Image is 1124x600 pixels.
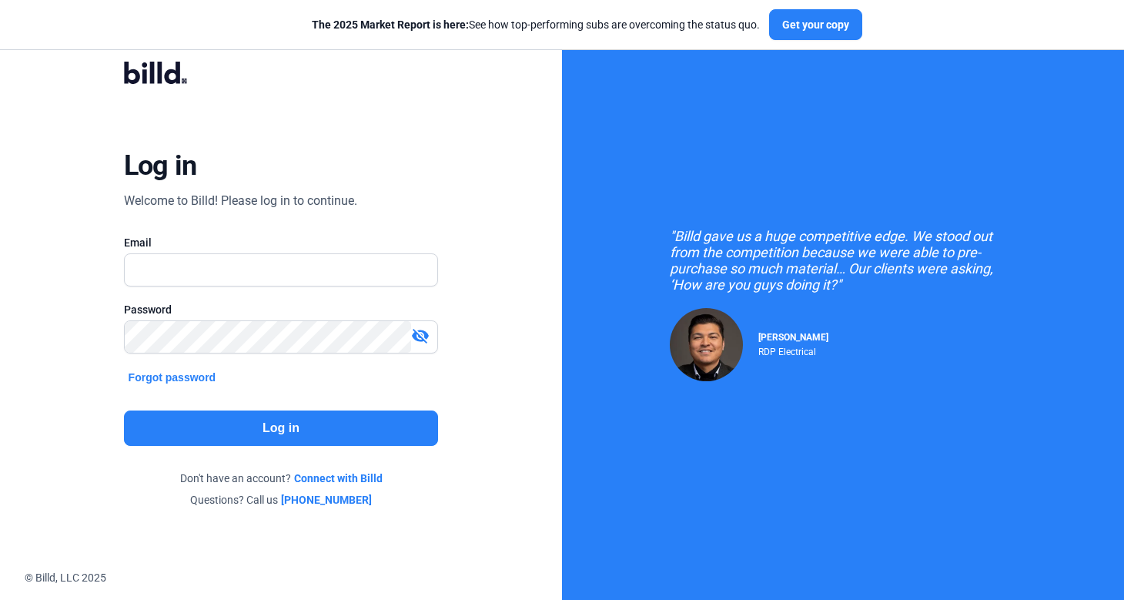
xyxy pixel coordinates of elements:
[281,492,372,508] a: [PHONE_NUMBER]
[294,471,383,486] a: Connect with Billd
[312,18,469,31] span: The 2025 Market Report is here:
[670,308,743,381] img: Raul Pacheco
[124,235,439,250] div: Email
[124,411,439,446] button: Log in
[758,343,828,357] div: RDP Electrical
[124,471,439,486] div: Don't have an account?
[124,492,439,508] div: Questions? Call us
[124,302,439,317] div: Password
[670,228,1016,293] div: "Billd gave us a huge competitive edge. We stood out from the competition because we were able to...
[411,327,430,345] mat-icon: visibility_off
[312,17,760,32] div: See how top-performing subs are overcoming the status quo.
[124,192,357,210] div: Welcome to Billd! Please log in to continue.
[124,149,197,183] div: Log in
[124,369,221,386] button: Forgot password
[769,9,862,40] button: Get your copy
[758,332,828,343] span: [PERSON_NAME]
